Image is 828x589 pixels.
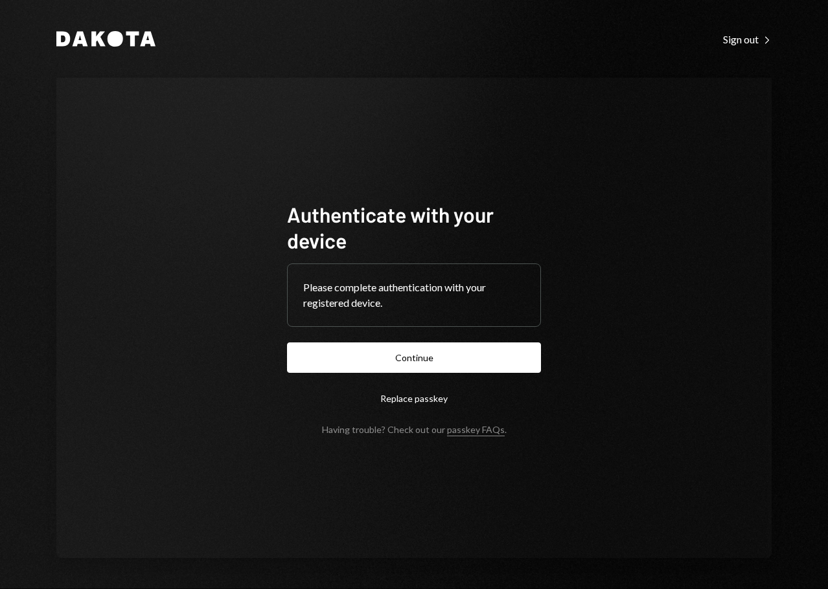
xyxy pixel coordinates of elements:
[287,201,541,253] h1: Authenticate with your device
[723,32,772,46] a: Sign out
[322,424,507,435] div: Having trouble? Check out our .
[287,383,541,414] button: Replace passkey
[723,33,772,46] div: Sign out
[303,280,525,311] div: Please complete authentication with your registered device.
[287,342,541,373] button: Continue
[447,424,505,436] a: passkey FAQs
